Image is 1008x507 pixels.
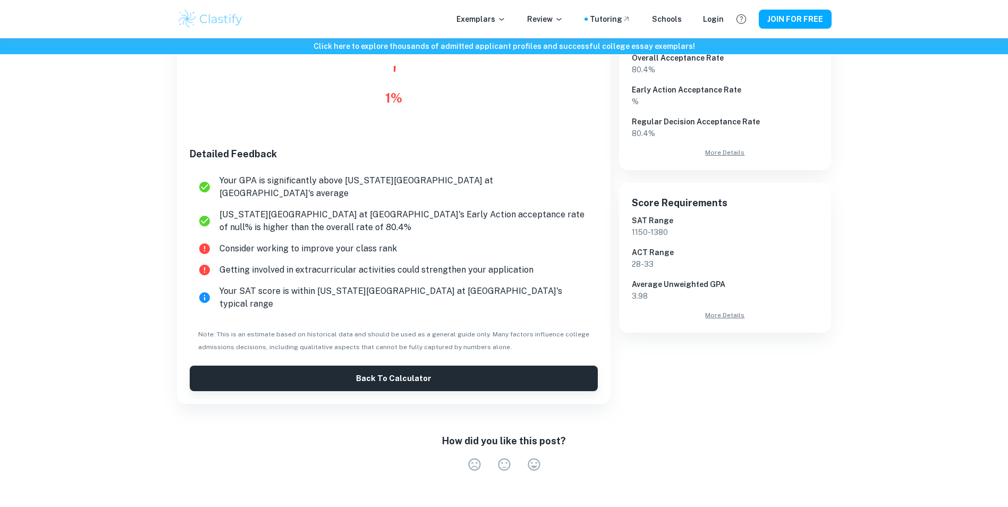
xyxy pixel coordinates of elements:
h6: How did you like this post? [442,434,566,449]
h6: Average Unweighted GPA [632,278,819,290]
p: 80.4 % [632,64,819,75]
h6: SAT Range [632,215,819,226]
h6: Detailed Feedback [190,147,598,162]
h6: Score Requirements [632,196,819,210]
a: More Details [632,148,819,157]
button: JOIN FOR FREE [759,10,832,29]
h6: Overall Acceptance Rate [632,52,819,64]
span: [US_STATE][GEOGRAPHIC_DATA] at [GEOGRAPHIC_DATA]'s Early Action acceptance rate of null% is highe... [219,208,589,234]
span: Your GPA is significantly above [US_STATE][GEOGRAPHIC_DATA] at [GEOGRAPHIC_DATA]'s average [219,174,589,200]
p: Exemplars [456,13,506,25]
p: Review [527,13,563,25]
p: % [632,96,819,107]
p: 3.98 [632,290,819,302]
span: Getting involved in extracurricular activities could strengthen your application [219,264,589,276]
a: Login [703,13,724,25]
span: Your SAT score is within [US_STATE][GEOGRAPHIC_DATA] at [GEOGRAPHIC_DATA]'s typical range [219,285,589,310]
a: Schools [652,13,682,25]
span: Note: This is an estimate based on historical data and should be used as a general guide only. Ma... [198,331,589,351]
p: 80.4 % [632,128,819,139]
h6: Regular Decision Acceptance Rate [632,116,819,128]
p: 28 - 33 [632,258,819,270]
button: Help and Feedback [732,10,750,28]
button: Back to Calculator [190,366,598,391]
a: More Details [632,310,819,320]
h6: ACT Range [632,247,819,258]
p: 1150 - 1380 [632,226,819,238]
h6: Early Action Acceptance Rate [632,84,819,96]
a: Tutoring [590,13,631,25]
h6: Click here to explore thousands of admitted applicant profiles and successful college essay exemp... [2,40,1006,52]
div: 1 % [385,88,402,107]
img: Clastify logo [177,9,244,30]
span: Consider working to improve your class rank [219,242,589,255]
